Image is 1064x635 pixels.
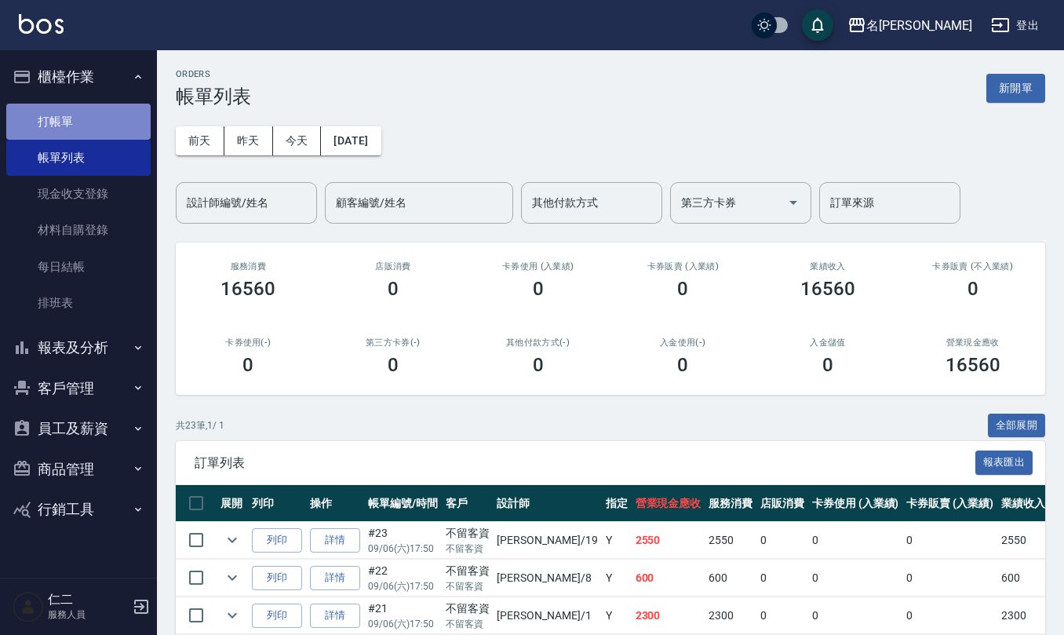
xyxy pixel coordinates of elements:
img: Person [13,591,44,622]
h2: 卡券使用 (入業績) [484,261,592,272]
p: 09/06 (六) 17:50 [368,542,438,556]
td: Y [602,597,632,634]
td: 0 [902,560,997,597]
p: 服務人員 [48,608,128,622]
img: Logo [19,14,64,34]
td: 0 [756,597,808,634]
button: 商品管理 [6,449,151,490]
button: expand row [220,566,244,589]
h2: ORDERS [176,69,251,79]
button: 列印 [252,528,302,553]
td: 2300 [632,597,705,634]
td: 2550 [705,522,756,559]
button: 昨天 [224,126,273,155]
button: 名[PERSON_NAME] [841,9,978,42]
td: 600 [632,560,705,597]
td: 0 [808,522,903,559]
button: 報表匯出 [975,451,1033,475]
button: Open [781,190,806,215]
a: 材料自購登錄 [6,212,151,248]
p: 不留客資 [446,542,490,556]
td: 2300 [705,597,756,634]
td: [PERSON_NAME] /1 [493,597,601,634]
h3: 0 [677,278,688,300]
h3: 0 [388,278,399,300]
a: 報表匯出 [975,454,1033,469]
button: 員工及薪資 [6,408,151,449]
th: 列印 [248,485,306,522]
h2: 營業現金應收 [919,338,1026,348]
button: 登出 [985,11,1045,40]
div: 不留客資 [446,525,490,542]
td: 0 [808,597,903,634]
a: 新開單 [986,80,1045,95]
h3: 16560 [800,278,855,300]
button: 前天 [176,126,224,155]
button: 櫃檯作業 [6,57,151,97]
span: 訂單列表 [195,455,975,471]
h3: 0 [967,278,978,300]
div: 不留客資 [446,600,490,617]
a: 排班表 [6,285,151,321]
td: 0 [902,522,997,559]
h2: 業績收入 [774,261,882,272]
td: Y [602,522,632,559]
td: #21 [364,597,442,634]
button: expand row [220,604,244,627]
h3: 服務消費 [195,261,302,272]
div: 名[PERSON_NAME] [866,16,972,35]
h3: 0 [533,354,544,376]
td: 0 [808,560,903,597]
h2: 卡券販賣 (入業績) [629,261,737,272]
button: 客戶管理 [6,368,151,409]
th: 服務消費 [705,485,756,522]
a: 打帳單 [6,104,151,140]
h2: 卡券販賣 (不入業績) [919,261,1026,272]
button: save [802,9,833,41]
th: 操作 [306,485,364,522]
button: 列印 [252,566,302,590]
h2: 其他付款方式(-) [484,338,592,348]
h3: 16560 [220,278,275,300]
td: 2550 [632,522,705,559]
th: 指定 [602,485,632,522]
td: 2300 [997,597,1049,634]
th: 帳單編號/時間 [364,485,442,522]
button: 列印 [252,604,302,628]
button: 今天 [273,126,322,155]
div: 不留客資 [446,563,490,579]
td: 600 [997,560,1049,597]
button: 行銷工具 [6,489,151,530]
h3: 0 [388,354,399,376]
a: 詳情 [310,566,360,590]
th: 店販消費 [756,485,808,522]
p: 09/06 (六) 17:50 [368,617,438,631]
h3: 0 [242,354,253,376]
h3: 0 [677,354,688,376]
button: 全部展開 [988,414,1046,438]
p: 不留客資 [446,617,490,631]
h5: 仁二 [48,592,128,608]
h3: 16560 [946,354,1000,376]
p: 共 23 筆, 1 / 1 [176,418,224,432]
h2: 店販消費 [340,261,447,272]
a: 詳情 [310,528,360,553]
h2: 卡券使用(-) [195,338,302,348]
td: 600 [705,560,756,597]
button: expand row [220,528,244,552]
th: 卡券販賣 (入業績) [902,485,997,522]
h3: 帳單列表 [176,86,251,108]
a: 每日結帳 [6,249,151,285]
th: 客戶 [442,485,494,522]
th: 展開 [217,485,248,522]
th: 設計師 [493,485,601,522]
th: 營業現金應收 [632,485,705,522]
button: 新開單 [986,74,1045,103]
th: 業績收入 [997,485,1049,522]
td: 0 [756,560,808,597]
p: 不留客資 [446,579,490,593]
button: [DATE] [321,126,381,155]
a: 帳單列表 [6,140,151,176]
td: 0 [902,597,997,634]
th: 卡券使用 (入業績) [808,485,903,522]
